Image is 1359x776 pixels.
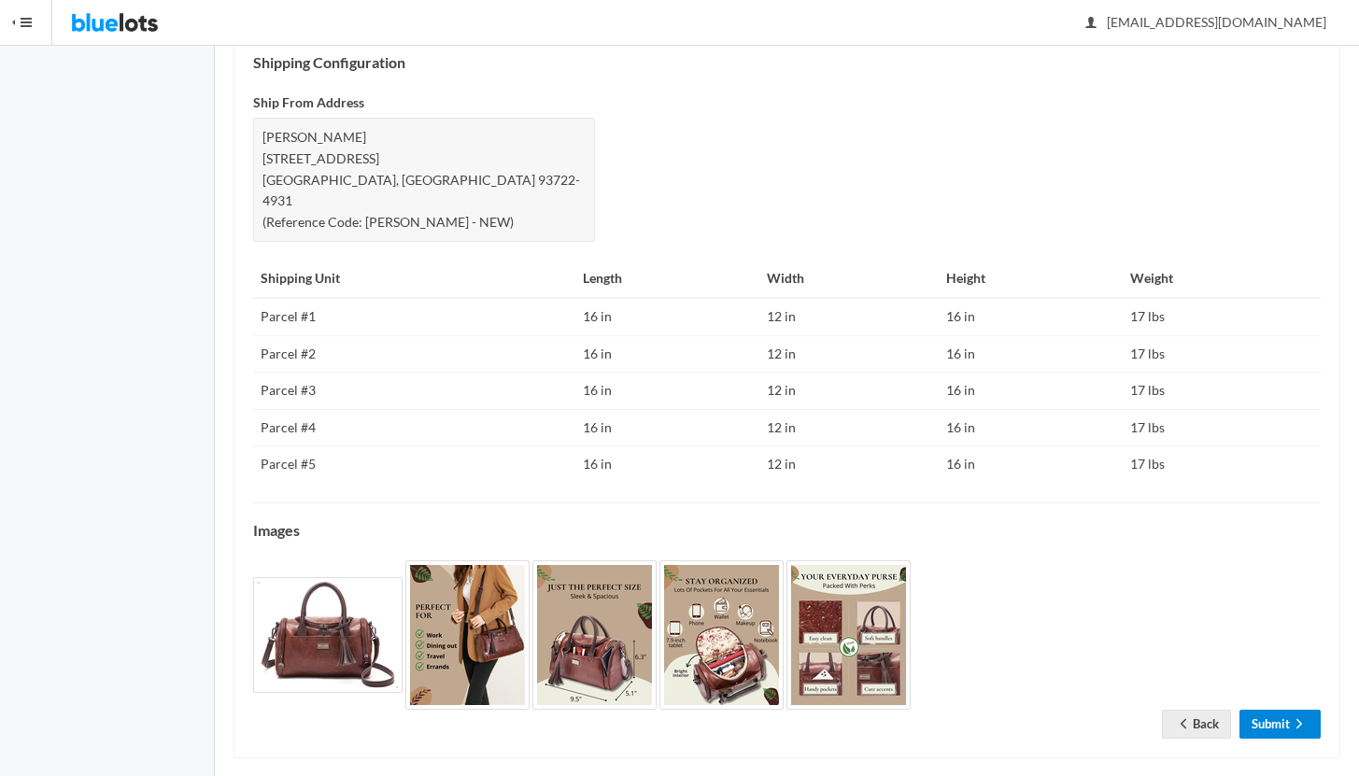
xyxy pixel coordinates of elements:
[405,560,530,710] img: 5274b1b4-d9de-42a8-ad7c-0102a86d8fdc-1731403297.jpg
[575,298,760,335] td: 16 in
[575,373,760,410] td: 16 in
[532,560,657,710] img: 291a9d45-58f3-4716-a290-4cafe25313ab-1731403298.jpg
[939,261,1124,298] th: Height
[1239,710,1321,739] a: Submitarrow forward
[759,409,938,446] td: 12 in
[575,446,760,483] td: 16 in
[1123,409,1321,446] td: 17 lbs
[759,261,938,298] th: Width
[939,446,1124,483] td: 16 in
[575,335,760,373] td: 16 in
[253,298,575,335] td: Parcel #1
[786,560,911,710] img: 9feb50f9-c2c6-458c-aca6-81195591f72e-1731403300.jpeg
[659,560,784,710] img: ac10fa45-0d07-4e59-9420-d5a0e10cb799-1731403299.jpg
[759,298,938,335] td: 12 in
[253,577,403,693] img: fc7b1ab4-c2f1-4c75-9950-adc631ca746d-1731403296.jpg
[1123,298,1321,335] td: 17 lbs
[1123,373,1321,410] td: 17 lbs
[759,335,938,373] td: 12 in
[759,446,938,483] td: 12 in
[253,54,1321,71] h4: Shipping Configuration
[575,261,760,298] th: Length
[253,446,575,483] td: Parcel #5
[1082,15,1100,33] ion-icon: person
[1162,710,1231,739] a: arrow backBack
[939,298,1124,335] td: 16 in
[1174,716,1193,734] ion-icon: arrow back
[253,335,575,373] td: Parcel #2
[253,118,595,242] div: [PERSON_NAME] [STREET_ADDRESS] [GEOGRAPHIC_DATA], [GEOGRAPHIC_DATA] 93722-4931 (Reference Code: [...
[1123,335,1321,373] td: 17 lbs
[1123,261,1321,298] th: Weight
[253,261,575,298] th: Shipping Unit
[939,335,1124,373] td: 16 in
[1086,14,1326,30] span: [EMAIL_ADDRESS][DOMAIN_NAME]
[939,409,1124,446] td: 16 in
[253,373,575,410] td: Parcel #3
[253,522,1321,539] h4: Images
[253,409,575,446] td: Parcel #4
[759,373,938,410] td: 12 in
[939,373,1124,410] td: 16 in
[1290,716,1309,734] ion-icon: arrow forward
[1123,446,1321,483] td: 17 lbs
[253,92,364,114] label: Ship From Address
[575,409,760,446] td: 16 in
